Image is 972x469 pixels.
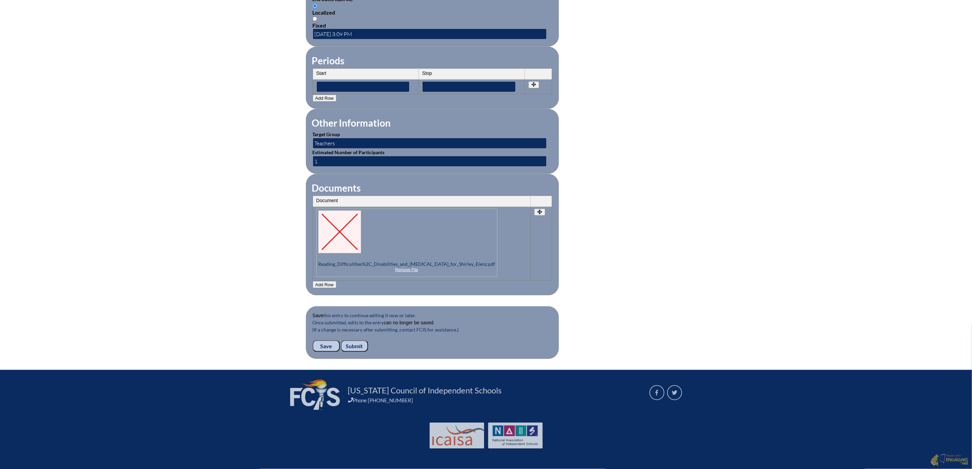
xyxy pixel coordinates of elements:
[316,209,497,277] p: Reading_Difficulities%2C_Disabilities_and_[MEDICAL_DATA]_for_Shirley_Elenz.pdf
[348,397,641,403] div: Phone [PHONE_NUMBER]
[313,17,317,21] input: Fixed
[313,9,552,16] div: Localized
[290,379,340,410] img: FCIS_logo_white
[946,458,969,466] img: Engaging - Bring it online
[341,340,368,352] input: Submit
[313,22,552,29] div: Fixed
[384,320,434,325] b: can no longer be saved
[432,425,485,446] img: Int'l Council Advancing Independent School Accreditation logo
[928,453,971,468] a: Made with
[419,69,525,80] th: Stop
[930,454,939,466] img: Engaging - Bring it online
[313,312,552,319] p: this entry to continue editing it now or later.
[940,454,947,464] img: Engaging - Bring it online
[313,95,336,102] button: Add Row
[493,425,538,446] img: NAIS Logo
[313,281,336,288] button: Add Row
[313,4,317,8] input: Localized
[313,131,340,137] label: Target Group
[313,313,324,318] b: Save
[311,117,392,129] legend: Other Information
[311,182,362,194] legend: Documents
[318,268,495,272] a: Remove File
[313,319,552,340] p: Once submitted, edits to the entry . (If a change is necessary after submitting, contact FCIS for...
[313,69,419,80] th: Start
[318,211,361,253] img: Reading_Difficulities%2C_Disabilities_and_Dyslexia_for_Shirley_Elenz.pdf
[313,196,531,207] th: Document
[313,149,385,155] label: Estimated Number of Participants
[311,55,345,66] legend: Periods
[313,340,340,352] input: Save
[946,454,969,467] p: Made with
[345,385,505,396] a: [US_STATE] Council of Independent Schools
